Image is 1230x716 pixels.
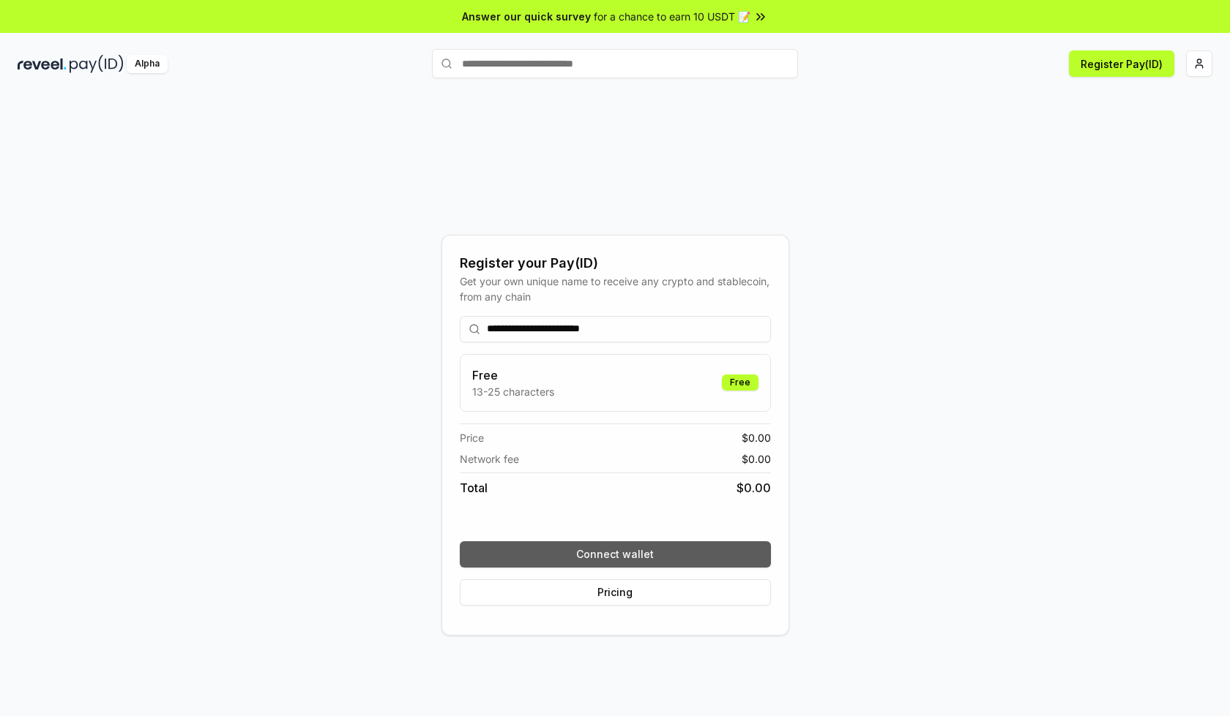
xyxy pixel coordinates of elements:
img: pay_id [70,55,124,73]
button: Register Pay(ID) [1069,50,1174,77]
button: Pricing [460,579,771,606]
button: Connect wallet [460,541,771,568]
h3: Free [472,366,554,384]
span: Answer our quick survey [462,9,591,24]
div: Register your Pay(ID) [460,253,771,274]
span: Network fee [460,451,519,467]
span: $ 0.00 [742,430,771,445]
div: Alpha [127,55,168,73]
div: Get your own unique name to receive any crypto and stablecoin, from any chain [460,274,771,304]
div: Free [722,374,758,391]
span: for a chance to earn 10 USDT 📝 [594,9,750,24]
img: reveel_dark [18,55,67,73]
span: $ 0.00 [737,479,771,497]
span: $ 0.00 [742,451,771,467]
span: Total [460,479,488,497]
span: Price [460,430,484,445]
p: 13-25 characters [472,384,554,399]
